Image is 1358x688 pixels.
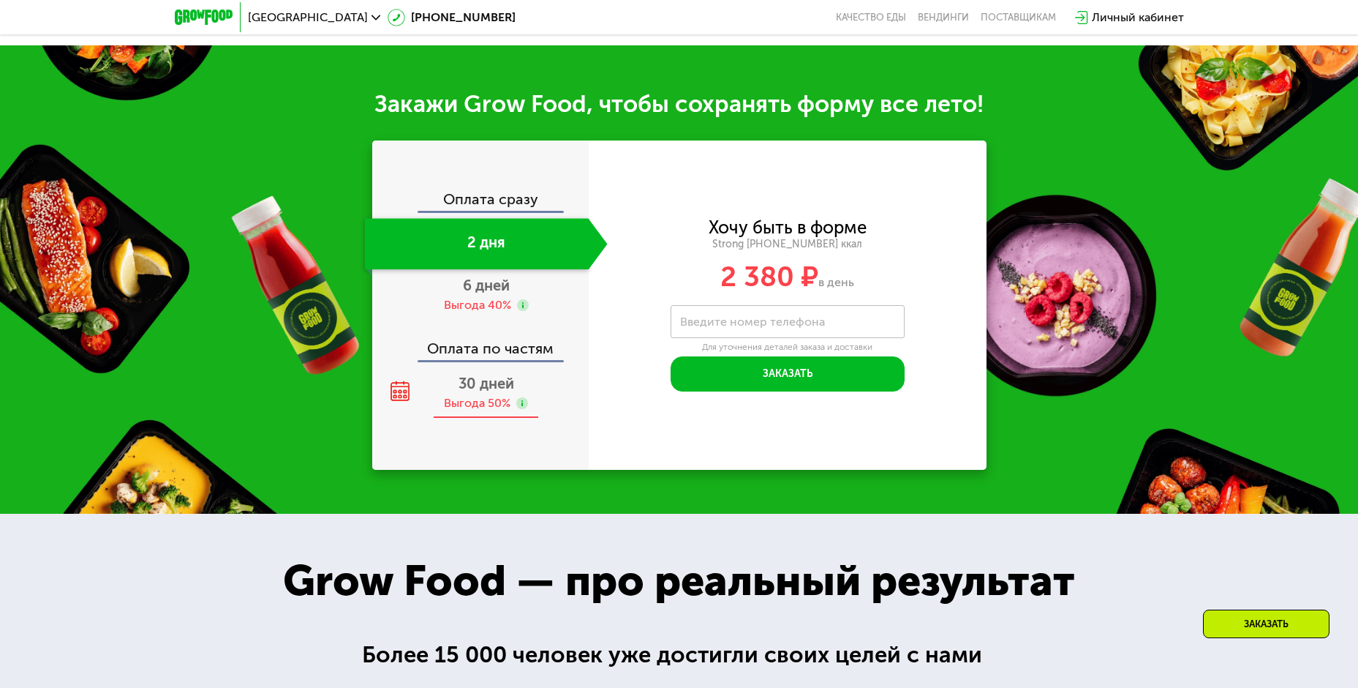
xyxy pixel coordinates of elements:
[836,12,906,23] a: Качество еды
[444,395,510,411] div: Выгода 50%
[444,297,511,313] div: Выгода 40%
[248,12,368,23] span: [GEOGRAPHIC_DATA]
[720,260,818,293] span: 2 380 ₽
[1092,9,1184,26] div: Личный кабинет
[388,9,516,26] a: [PHONE_NUMBER]
[981,12,1056,23] div: поставщикам
[362,637,996,673] div: Более 15 000 человек уже достигли своих целей с нами
[374,192,589,211] div: Оплата сразу
[374,326,589,360] div: Оплата по частям
[671,356,905,392] button: Заказать
[818,275,854,289] span: в день
[709,220,867,236] div: Хочу быть в форме
[589,238,987,251] div: Strong [PHONE_NUMBER] ккал
[463,277,510,294] span: 6 дней
[1203,610,1329,638] div: Заказать
[680,318,825,326] label: Введите номер телефона
[918,12,969,23] a: Вендинги
[459,375,514,392] span: 30 дней
[252,549,1107,613] div: Grow Food — про реальный результат
[671,342,905,354] div: Для уточнения деталей заказа и доставки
